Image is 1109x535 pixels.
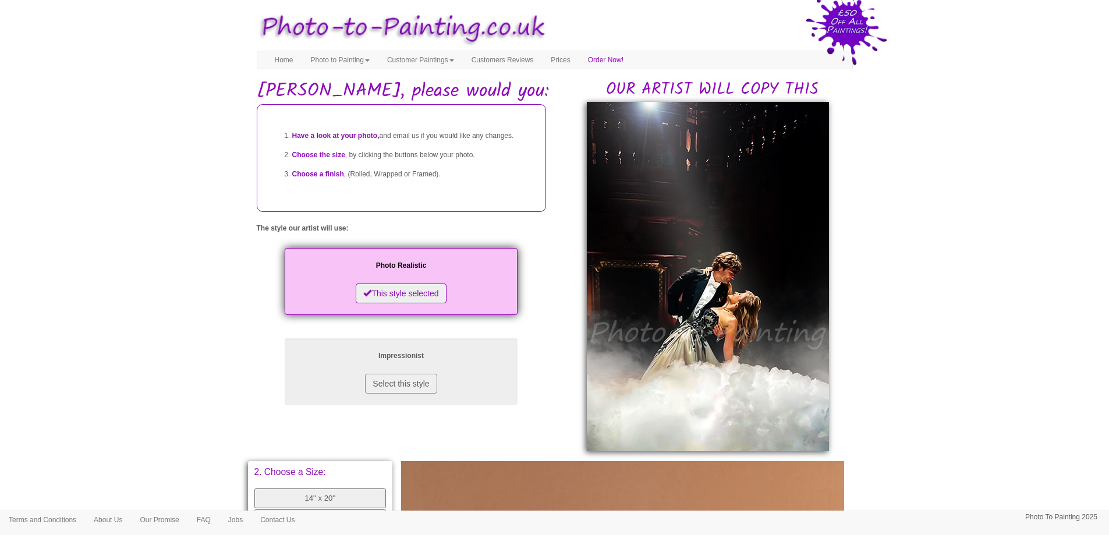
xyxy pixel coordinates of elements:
[572,81,853,99] h2: OUR ARTIST WILL COPY THIS
[302,51,378,69] a: Photo to Painting
[257,81,853,101] h1: [PERSON_NAME], please would you:
[292,126,534,146] li: and email us if you would like any changes.
[378,51,463,69] a: Customer Paintings
[292,151,345,159] span: Choose the size
[131,511,187,529] a: Our Promise
[254,467,387,477] p: 2. Choose a Size:
[365,374,437,394] button: Select this style
[251,6,549,51] img: Photo to Painting
[188,511,219,529] a: FAQ
[296,350,506,362] p: Impressionist
[254,509,387,530] button: 18" x 24"
[254,488,387,509] button: 14" x 20"
[292,165,534,184] li: , (Rolled, Wrapped or Framed).
[579,51,632,69] a: Order Now!
[292,170,344,178] span: Choose a finish
[219,511,251,529] a: Jobs
[292,132,380,140] span: Have a look at your photo,
[251,511,303,529] a: Contact Us
[587,102,829,451] img: Ellie, please would you:
[266,51,302,69] a: Home
[296,260,506,272] p: Photo Realistic
[292,146,534,165] li: , by clicking the buttons below your photo.
[85,511,131,529] a: About Us
[463,51,543,69] a: Customers Reviews
[356,284,446,303] button: This style selected
[542,51,579,69] a: Prices
[257,224,349,233] label: The style our artist will use:
[1025,511,1097,523] p: Photo To Painting 2025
